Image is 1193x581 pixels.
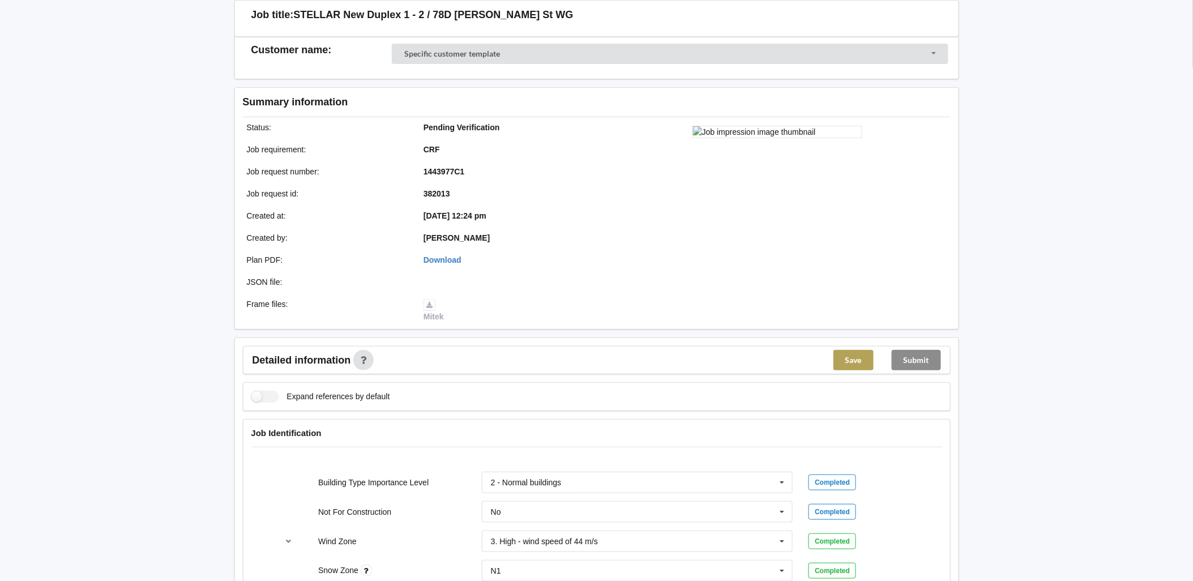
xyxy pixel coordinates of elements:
div: Job request id : [239,188,416,199]
div: JSON file : [239,276,416,288]
span: Detailed information [253,355,351,365]
div: N1 [491,567,501,575]
div: Customer Selector [392,44,948,64]
h3: STELLAR New Duplex 1 - 2 / 78D [PERSON_NAME] St WG [294,8,574,22]
label: Wind Zone [318,537,357,546]
label: Building Type Importance Level [318,478,429,487]
div: Completed [809,475,856,490]
div: Status : [239,122,416,133]
div: Frame files : [239,298,416,322]
button: reference-toggle [277,531,300,552]
label: Not For Construction [318,507,391,516]
div: Job requirement : [239,144,416,155]
a: Download [424,255,461,264]
h3: Customer name : [251,44,392,57]
a: Mitek [424,300,444,321]
button: Save [833,350,874,370]
b: 1443977C1 [424,167,464,176]
b: 382013 [424,189,450,198]
div: 2 - Normal buildings [491,479,562,486]
h3: Summary information [243,96,770,109]
b: [PERSON_NAME] [424,233,490,242]
b: Pending Verification [424,123,500,132]
label: Expand references by default [251,391,390,403]
b: CRF [424,145,440,154]
h3: Job title: [251,8,294,22]
div: Created by : [239,232,416,243]
div: Job request number : [239,166,416,177]
div: Completed [809,563,856,579]
div: Completed [809,533,856,549]
b: [DATE] 12:24 pm [424,211,486,220]
div: Specific customer template [404,50,500,58]
div: Plan PDF : [239,254,416,266]
h4: Job Identification [251,428,942,438]
div: Created at : [239,210,416,221]
img: Job impression image thumbnail [692,126,862,138]
div: No [491,508,501,516]
div: 3. High - wind speed of 44 m/s [491,537,598,545]
div: Completed [809,504,856,520]
label: Snow Zone [318,566,361,575]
